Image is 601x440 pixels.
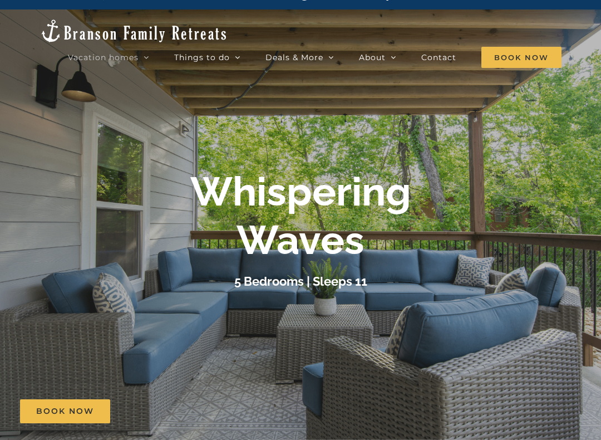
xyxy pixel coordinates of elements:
[265,46,334,69] a: Deals & More
[68,53,139,61] span: Vacation homes
[20,399,110,423] a: Book Now
[421,53,456,61] span: Contact
[265,53,323,61] span: Deals & More
[359,53,386,61] span: About
[40,18,228,43] img: Branson Family Retreats Logo
[36,407,94,416] span: Book Now
[421,46,456,69] a: Contact
[174,53,230,61] span: Things to do
[481,47,561,68] span: Book Now
[174,46,240,69] a: Things to do
[68,46,149,69] a: Vacation homes
[68,46,561,69] nav: Main Menu
[359,46,396,69] a: About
